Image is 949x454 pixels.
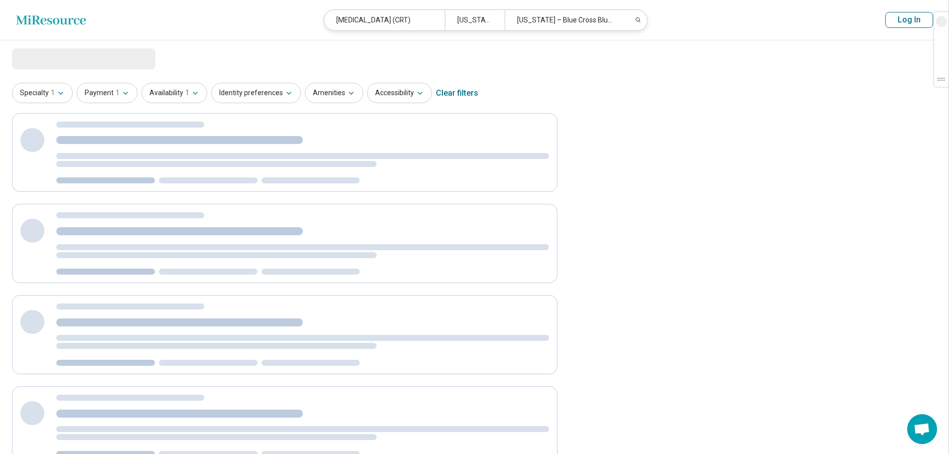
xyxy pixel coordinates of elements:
[436,81,478,105] div: Clear filters
[12,83,73,103] button: Specialty1
[367,83,432,103] button: Accessibility
[445,10,505,30] div: [US_STATE]
[211,83,301,103] button: Identity preferences
[885,12,933,28] button: Log In
[141,83,207,103] button: Availability1
[505,10,625,30] div: [US_STATE] – Blue Cross Blue Shield
[116,88,120,98] span: 1
[305,83,363,103] button: Amenities
[185,88,189,98] span: 1
[324,10,445,30] div: [MEDICAL_DATA] (CRT)
[907,414,937,444] div: Open chat
[77,83,137,103] button: Payment1
[12,48,96,68] span: Loading...
[51,88,55,98] span: 1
